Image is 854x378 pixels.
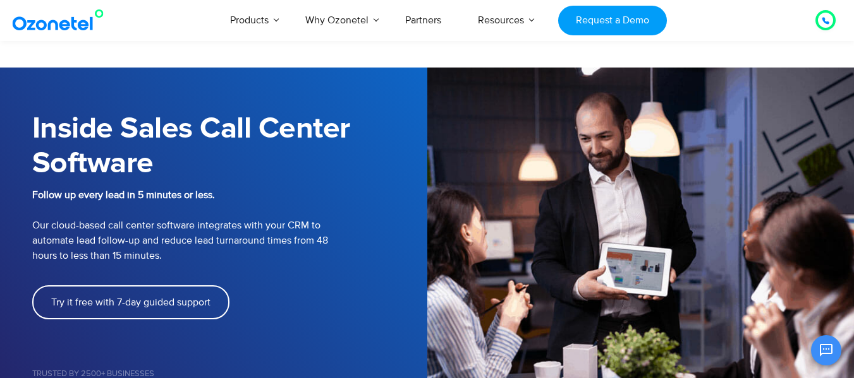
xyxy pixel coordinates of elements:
h1: Inside Sales Call Center Software [32,112,427,181]
b: Follow up every lead in 5 minutes or less. [32,189,215,201]
button: Open chat [811,335,841,365]
span: Try it free with 7-day guided support [51,297,210,307]
a: Try it free with 7-day guided support [32,285,229,319]
p: Our cloud-based call center software integrates with your CRM to automate lead follow-up and redu... [32,187,427,263]
a: Request a Demo [558,6,666,35]
h5: Trusted by 2500+ Businesses [32,370,427,378]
